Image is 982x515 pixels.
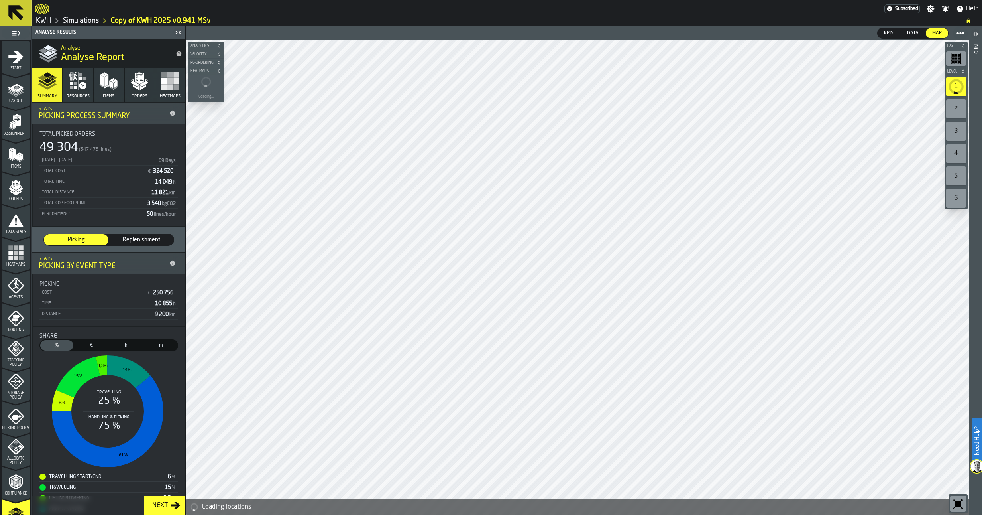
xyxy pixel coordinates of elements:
[41,211,143,217] div: Performance
[151,190,177,195] span: 11 821
[923,5,938,13] label: button-toggle-Settings
[189,44,215,48] span: Analytics
[79,147,112,152] span: (547 475 lines)
[949,494,968,513] div: button-toolbar-undefined
[945,44,959,48] span: Bay
[945,142,968,165] div: button-toolbar-undefined
[953,4,982,14] label: button-toggle-Help
[2,164,30,169] span: Items
[110,340,143,351] div: thumb
[904,30,922,37] span: Data
[198,95,214,99] div: Loading...
[39,131,178,137] div: Title
[42,342,72,349] span: %
[945,67,968,75] button: button-
[34,30,173,35] div: Analyse Results
[945,98,968,120] div: button-toolbar-undefined
[202,502,966,512] div: Loading locations
[153,168,175,174] span: 324 520
[945,50,968,67] div: button-toolbar-undefined
[39,155,178,166] div: StatList-item-03/07/2025 - 22/09/2025
[945,165,968,187] div: button-toolbar-undefined
[36,16,51,25] a: link-to-/wh/i/4fb45246-3b77-4bb5-b880-c337c3c5facb
[39,298,178,309] div: StatList-item-Time
[162,201,176,206] span: kgCO2
[39,287,178,298] div: StatList-item-Cost
[2,491,30,496] span: Compliance
[32,39,185,68] div: title-Analyse Report
[39,140,78,155] div: 49 304
[41,179,152,184] div: Total Time
[2,328,30,332] span: Routing
[945,42,968,50] button: button-
[35,2,49,16] a: logo-header
[173,28,184,37] label: button-toggle-Close me
[2,270,30,302] li: menu Agents
[2,41,30,73] li: menu Start
[2,99,30,103] span: Layout
[47,236,105,244] span: Picking
[39,281,178,287] div: Title
[2,197,30,201] span: Orders
[74,339,109,351] label: button-switch-multi-Cost
[109,339,143,351] label: button-switch-multi-Time
[929,30,945,37] span: Map
[884,4,920,13] div: Menu Subscription
[189,69,215,73] span: Heatmaps
[173,302,176,306] span: h
[111,16,211,25] a: link-to-/wh/i/4fb45246-3b77-4bb5-b880-c337c3c5facb/simulations/d0e32433-59fb-4aa1-b17d-7aa88083e9ef
[186,499,969,515] div: alert-Loading locations
[2,172,30,204] li: menu Orders
[41,168,144,174] div: Total Cost
[111,342,141,349] span: h
[32,26,185,39] header: Analyse Results
[881,30,897,37] span: KPIs
[155,301,177,306] span: 10 855
[132,94,147,99] span: Orders
[2,107,30,138] li: menu Assignment
[35,16,979,26] nav: Breadcrumb
[39,309,178,320] div: StatList-item-Distance
[188,67,224,75] button: button-
[188,42,224,50] button: button-
[67,94,90,99] span: Resources
[2,426,30,430] span: Picking Policy
[2,139,30,171] li: menu Items
[39,209,178,219] div: StatList-item-Performance
[39,176,178,187] div: StatList-item-Total Time
[146,342,176,349] span: m
[61,43,169,51] h2: Sub Title
[938,5,953,13] label: button-toggle-Notifications
[168,474,171,480] div: Stat Value
[926,28,948,38] div: thumb
[970,28,981,42] label: button-toggle-Open
[147,201,177,206] span: 3 540
[169,191,176,195] span: km
[112,236,171,244] span: Replenishment
[41,301,152,306] div: Time
[41,290,144,295] div: Cost
[2,262,30,267] span: Heatmaps
[148,169,151,174] span: €
[39,339,74,351] label: button-switch-multi-Share
[169,312,176,317] span: km
[44,234,108,245] div: thumb
[39,256,166,262] div: Stats
[143,339,178,351] label: button-switch-multi-Distance
[155,179,177,185] span: 14 049
[884,4,920,13] a: link-to-/wh/i/4fb45246-3b77-4bb5-b880-c337c3c5facb/settings/billing
[2,205,30,237] li: menu Data Stats
[946,77,966,96] div: 1
[109,234,174,245] div: thumb
[946,144,966,163] div: 4
[972,418,981,463] label: Need Help?
[2,132,30,136] span: Assignment
[2,66,30,71] span: Start
[945,75,968,98] div: button-toolbar-undefined
[188,497,233,513] a: logo-header
[39,333,178,339] div: Title
[895,6,918,12] span: Subscribed
[39,474,168,480] div: Travelling Start/End
[973,42,978,513] div: Info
